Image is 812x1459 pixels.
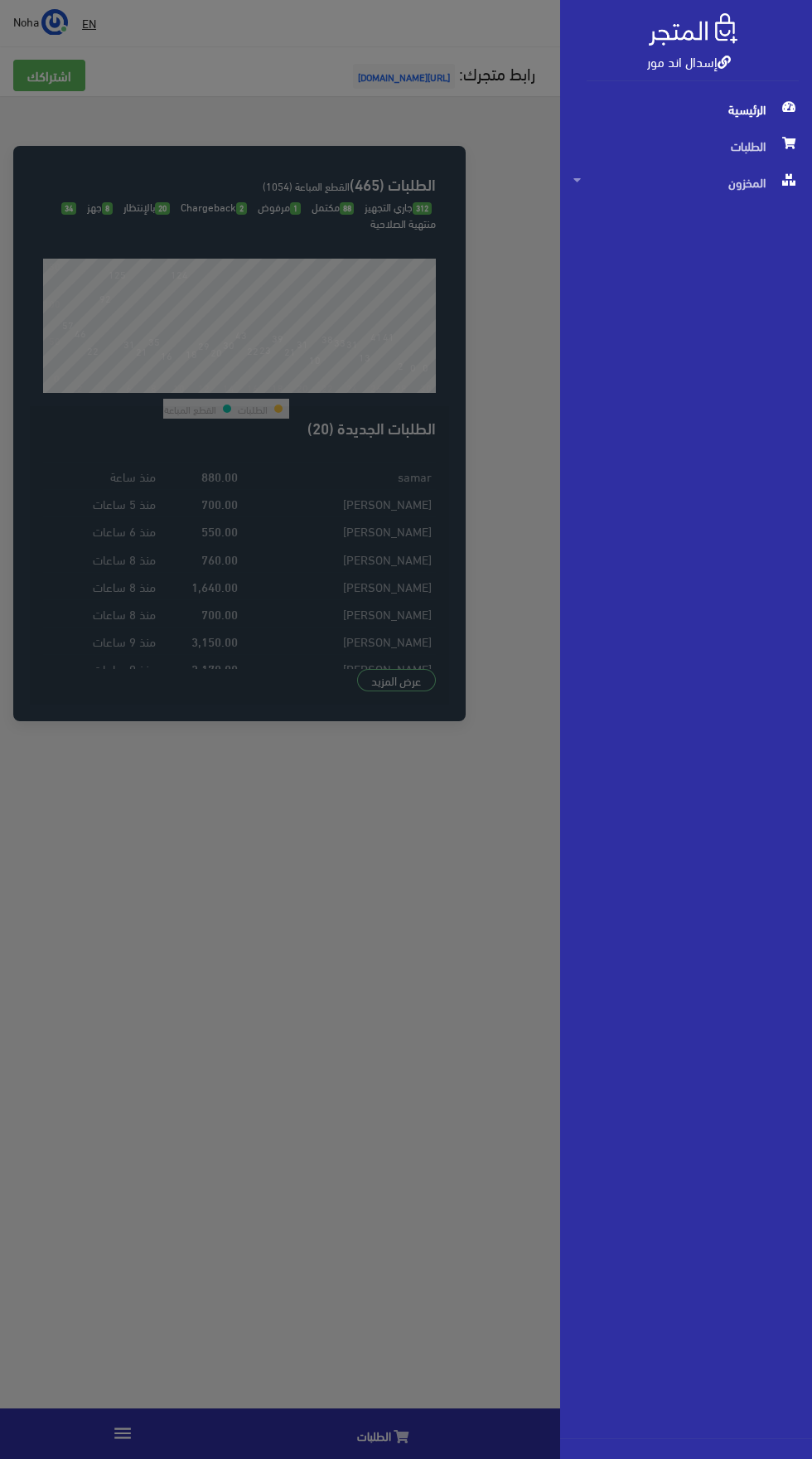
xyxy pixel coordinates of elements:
span: الرئيسية [573,91,799,128]
span: المخزون [573,164,799,201]
img: . [649,13,737,46]
span: الطلبات [573,128,799,164]
a: إسدال اند مور [647,49,731,73]
a: الرئيسية [560,91,812,128]
a: الطلبات [560,128,812,164]
a: المخزون [560,164,812,201]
